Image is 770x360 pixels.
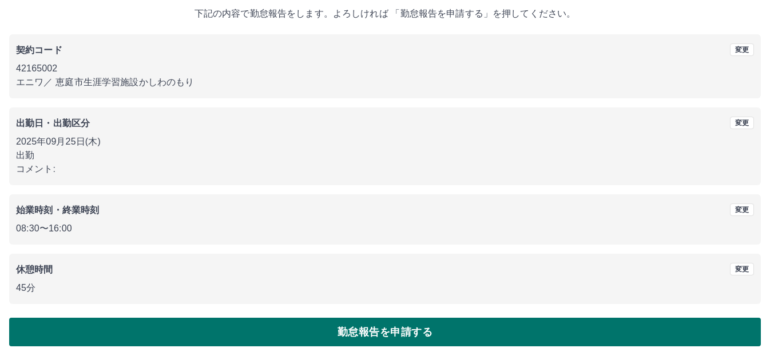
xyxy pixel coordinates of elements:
[9,318,761,346] button: 勤怠報告を申請する
[730,203,754,216] button: 変更
[16,222,754,235] p: 08:30 〜 16:00
[16,62,754,75] p: 42165002
[16,205,99,215] b: 始業時刻・終業時刻
[16,135,754,149] p: 2025年09月25日(木)
[730,43,754,56] button: 変更
[9,7,761,21] p: 下記の内容で勤怠報告をします。よろしければ 「勤怠報告を申請する」を押してください。
[16,281,754,295] p: 45分
[16,162,754,176] p: コメント:
[730,263,754,275] button: 変更
[16,75,754,89] p: エニワ ／ 恵庭市生涯学習施設かしわのもり
[16,265,53,274] b: 休憩時間
[16,149,754,162] p: 出勤
[730,117,754,129] button: 変更
[16,45,62,55] b: 契約コード
[16,118,90,128] b: 出勤日・出勤区分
